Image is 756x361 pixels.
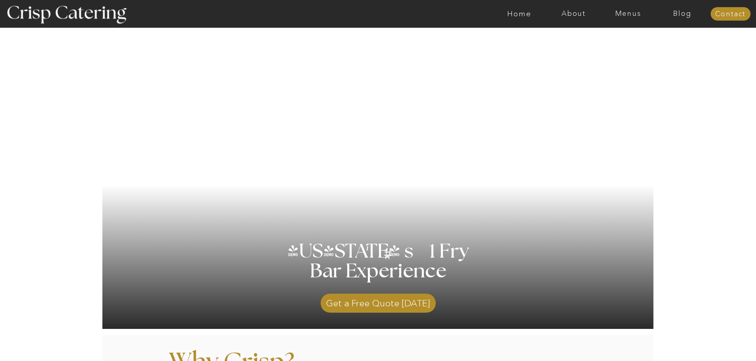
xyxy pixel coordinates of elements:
a: About [546,10,601,18]
a: Home [492,10,546,18]
h3: # [366,246,412,269]
h1: [US_STATE] s 1 Fry Bar Experience [277,242,480,301]
a: Blog [655,10,710,18]
a: Get a Free Quote [DATE] [321,290,436,313]
a: Menus [601,10,655,18]
a: Contact [710,10,750,18]
h3: ' [351,242,384,262]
